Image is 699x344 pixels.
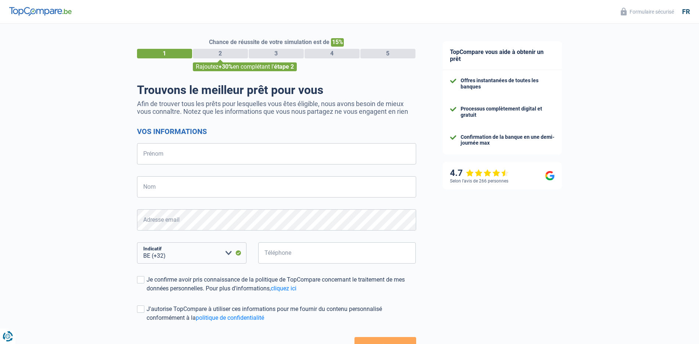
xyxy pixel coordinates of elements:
span: Chance de réussite de votre simulation est de [209,39,329,46]
div: Confirmation de la banque en une demi-journée max [461,134,555,146]
div: TopCompare vous aide à obtenir un prêt [443,41,562,70]
button: Formulaire sécurisé [616,6,678,18]
div: 3 [249,49,304,58]
div: 4 [305,49,360,58]
input: 401020304 [258,242,416,264]
div: Selon l’avis de 266 personnes [450,178,508,184]
span: 15% [331,38,344,47]
span: étape 2 [274,63,294,70]
img: TopCompare Logo [9,7,72,16]
div: J'autorise TopCompare à utiliser ces informations pour me fournir du contenu personnalisé conform... [147,305,416,322]
h1: Trouvons le meilleur prêt pour vous [137,83,416,97]
a: politique de confidentialité [196,314,264,321]
a: cliquez ici [271,285,296,292]
div: 1 [137,49,192,58]
p: Afin de trouver tous les prêts pour lesquelles vous êtes éligible, nous avons besoin de mieux vou... [137,100,416,115]
div: Je confirme avoir pris connaissance de la politique de TopCompare concernant le traitement de mes... [147,275,416,293]
div: fr [682,8,690,16]
div: 5 [360,49,415,58]
div: 2 [193,49,248,58]
div: Processus complètement digital et gratuit [461,106,555,118]
span: +30% [219,63,233,70]
div: 4.7 [450,168,509,178]
h2: Vos informations [137,127,416,136]
div: Rajoutez en complétant l' [193,62,297,71]
div: Offres instantanées de toutes les banques [461,77,555,90]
